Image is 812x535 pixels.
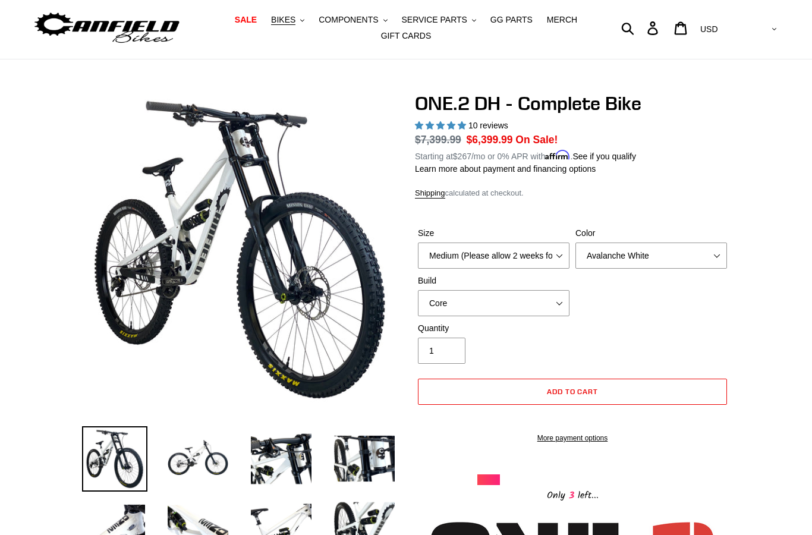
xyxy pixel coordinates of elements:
[515,133,558,148] span: On Sale!
[575,228,727,240] label: Color
[572,152,636,162] a: See if you qualify - Learn more about Affirm Financing (opens in modal)
[418,323,569,335] label: Quantity
[165,427,231,492] img: Load image into Gallery viewer, ONE.2 DH - Complete Bike
[415,188,730,200] div: calculated at checkout.
[547,388,599,396] span: Add to cart
[418,275,569,288] label: Build
[415,121,468,131] span: 5.00 stars
[33,10,181,48] img: Canfield Bikes
[547,15,577,26] span: MERCH
[541,12,583,29] a: MERCH
[467,134,513,146] span: $6,399.99
[415,134,461,146] s: $7,399.99
[418,228,569,240] label: Size
[319,15,378,26] span: COMPONENTS
[453,152,471,162] span: $267
[477,486,668,504] div: Only left...
[545,150,570,160] span: Affirm
[229,12,263,29] a: SALE
[248,427,314,492] img: Load image into Gallery viewer, ONE.2 DH - Complete Bike
[82,427,147,492] img: Load image into Gallery viewer, ONE.2 DH - Complete Bike
[415,148,636,163] p: Starting at /mo or 0% APR with .
[418,379,727,405] button: Add to cart
[415,93,730,115] h1: ONE.2 DH - Complete Bike
[415,165,596,174] a: Learn more about payment and financing options
[375,29,438,45] a: GIFT CARDS
[313,12,393,29] button: COMPONENTS
[265,12,310,29] button: BIKES
[381,32,432,42] span: GIFT CARDS
[401,15,467,26] span: SERVICE PARTS
[468,121,508,131] span: 10 reviews
[271,15,295,26] span: BIKES
[235,15,257,26] span: SALE
[418,433,727,444] a: More payment options
[490,15,533,26] span: GG PARTS
[395,12,481,29] button: SERVICE PARTS
[415,189,445,199] a: Shipping
[484,12,539,29] a: GG PARTS
[332,427,397,492] img: Load image into Gallery viewer, ONE.2 DH - Complete Bike
[565,489,578,503] span: 3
